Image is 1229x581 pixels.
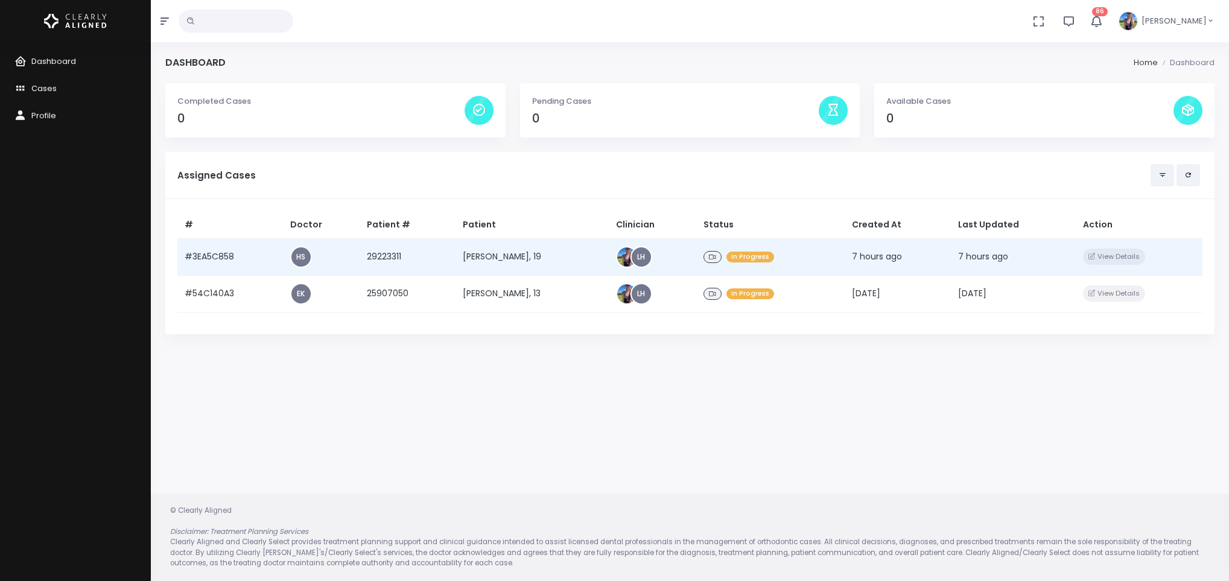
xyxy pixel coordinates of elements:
span: In Progress [726,252,774,263]
em: Disclaimer: Treatment Planning Services [170,527,308,536]
td: 29223311 [360,238,455,275]
th: Patient # [360,211,455,239]
p: Available Cases [886,95,1173,107]
th: Last Updated [951,211,1075,239]
a: LH [632,284,651,303]
span: [PERSON_NAME] [1142,15,1207,27]
h4: 0 [532,112,819,125]
th: Patient [456,211,609,239]
span: Profile [31,110,56,121]
button: View Details [1083,249,1145,265]
span: 7 hours ago [852,250,902,262]
td: [PERSON_NAME], 19 [456,238,609,275]
th: Clinician [609,211,696,239]
a: EK [291,284,311,303]
span: [DATE] [852,287,880,299]
a: LH [632,247,651,267]
li: Dashboard [1158,57,1215,69]
th: Created At [845,211,951,239]
span: 86 [1092,7,1108,16]
span: Cases [31,83,57,94]
span: [DATE] [958,287,986,299]
p: Pending Cases [532,95,819,107]
h4: 0 [177,112,465,125]
h5: Assigned Cases [177,170,1151,181]
p: Completed Cases [177,95,465,107]
li: Home [1134,57,1158,69]
td: [PERSON_NAME], 13 [456,275,609,312]
img: Header Avatar [1117,10,1139,32]
button: View Details [1083,285,1145,302]
td: #54C140A3 [177,275,283,312]
th: Doctor [283,211,360,239]
th: # [177,211,283,239]
th: Action [1076,211,1202,239]
td: 25907050 [360,275,455,312]
img: Logo Horizontal [44,8,107,34]
div: © Clearly Aligned Clearly Aligned and Clearly Select provides treatment planning support and clin... [158,506,1222,569]
h4: 0 [886,112,1173,125]
h4: Dashboard [165,57,226,68]
span: In Progress [726,288,774,300]
a: HS [291,247,311,267]
th: Status [696,211,845,239]
span: Dashboard [31,56,76,67]
span: 7 hours ago [958,250,1008,262]
td: #3EA5C858 [177,238,283,275]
